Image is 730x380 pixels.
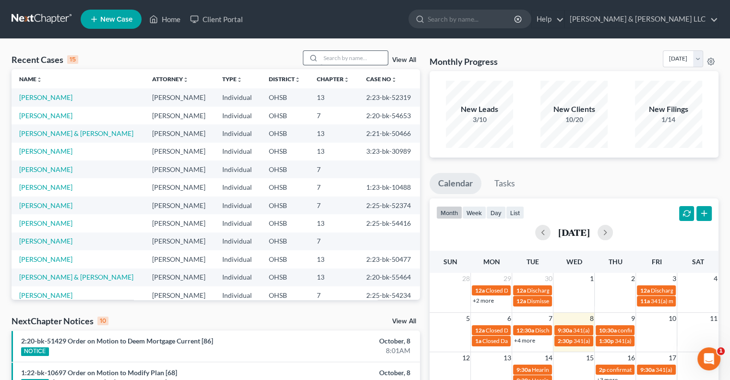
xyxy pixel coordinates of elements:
[215,143,261,160] td: Individual
[215,250,261,268] td: Individual
[261,233,309,250] td: OHSB
[261,250,309,268] td: OHSB
[359,107,420,124] td: 2:20-bk-54653
[215,107,261,124] td: Individual
[446,115,513,124] div: 3/10
[506,313,512,324] span: 6
[557,327,572,334] span: 9:30a
[667,352,677,364] span: 17
[144,286,215,304] td: [PERSON_NAME]
[516,366,530,373] span: 9:30a
[309,214,359,232] td: 13
[585,352,594,364] span: 15
[19,93,72,101] a: [PERSON_NAME]
[535,327,628,334] span: Discharge Date for [PERSON_NAME]
[261,286,309,304] td: OHSB
[436,206,462,219] button: month
[540,115,608,124] div: 10/20
[359,250,420,268] td: 2:23-bk-50477
[598,337,613,344] span: 1:30p
[614,337,707,344] span: 341(a) meeting for [PERSON_NAME]
[222,75,242,83] a: Typeunfold_more
[506,206,524,219] button: list
[261,196,309,214] td: OHSB
[359,286,420,304] td: 2:25-bk-54234
[144,214,215,232] td: [PERSON_NAME]
[19,219,72,227] a: [PERSON_NAME]
[709,313,718,324] span: 11
[144,143,215,160] td: [PERSON_NAME]
[215,286,261,304] td: Individual
[321,51,388,65] input: Search by name...
[667,313,677,324] span: 10
[185,11,248,28] a: Client Portal
[21,347,49,356] div: NOTICE
[215,160,261,178] td: Individual
[531,366,606,373] span: Hearing for [PERSON_NAME]
[462,206,486,219] button: week
[261,178,309,196] td: OHSB
[502,352,512,364] span: 13
[475,287,484,294] span: 12a
[309,233,359,250] td: 7
[527,287,620,294] span: Discharge Date for [PERSON_NAME]
[261,88,309,106] td: OHSB
[21,337,213,345] a: 2:20-bk-51429 Order on Motion to Deem Mortgage Current [86]
[67,55,78,64] div: 15
[261,214,309,232] td: OHSB
[97,317,108,325] div: 10
[391,77,397,83] i: unfold_more
[295,77,300,83] i: unfold_more
[573,327,723,334] span: 341(a) meeting for Le [PERSON_NAME] & [PERSON_NAME]
[19,75,42,83] a: Nameunfold_more
[461,352,470,364] span: 12
[309,88,359,106] td: 13
[144,11,185,28] a: Home
[486,206,506,219] button: day
[540,104,608,115] div: New Clients
[692,257,704,266] span: Sat
[588,313,594,324] span: 8
[359,196,420,214] td: 2:25-bk-52374
[19,291,72,299] a: [PERSON_NAME]
[598,366,605,373] span: 2p
[565,11,718,28] a: [PERSON_NAME] & [PERSON_NAME] LLC
[144,124,215,142] td: [PERSON_NAME]
[261,107,309,124] td: OHSB
[309,250,359,268] td: 13
[446,104,513,115] div: New Leads
[21,368,177,377] a: 1:22-bk-10697 Order on Motion to Modify Plan [68]
[557,337,572,344] span: 2:30p
[144,233,215,250] td: [PERSON_NAME]
[215,124,261,142] td: Individual
[19,165,72,173] a: [PERSON_NAME]
[475,327,484,334] span: 12a
[359,178,420,196] td: 1:23-bk-10488
[482,337,625,344] span: Closed Date for [GEOGRAPHIC_DATA][PERSON_NAME]
[558,227,590,237] h2: [DATE]
[430,173,481,194] a: Calendar
[215,88,261,106] td: Individual
[261,143,309,160] td: OHSB
[183,77,189,83] i: unfold_more
[269,75,300,83] a: Districtunfold_more
[640,366,654,373] span: 9:30a
[144,178,215,196] td: [PERSON_NAME]
[465,313,470,324] span: 5
[630,313,635,324] span: 9
[317,75,349,83] a: Chapterunfold_more
[359,214,420,232] td: 2:25-bk-54416
[617,327,725,334] span: confirmation hearing for [PERSON_NAME]
[443,257,457,266] span: Sun
[527,257,539,266] span: Tue
[543,352,553,364] span: 14
[309,286,359,304] td: 7
[287,346,410,355] div: 8:01AM
[359,143,420,160] td: 3:23-bk-30989
[287,368,410,378] div: October, 8
[430,56,498,67] h3: Monthly Progress
[532,11,564,28] a: Help
[392,318,416,325] a: View All
[671,273,677,284] span: 3
[717,347,725,355] span: 1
